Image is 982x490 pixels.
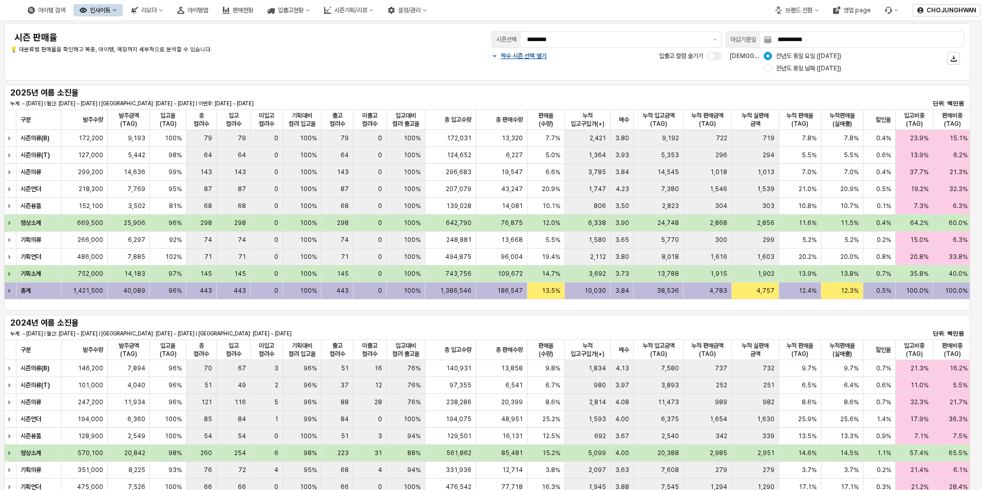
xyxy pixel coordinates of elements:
span: 0 [378,202,382,210]
div: 설정/관리 [398,7,421,14]
div: Expand row [4,147,17,163]
div: Expand row [4,266,17,282]
span: 누적 실판매 금액 [736,111,775,128]
span: 입출고 컬럼 숨기기 [659,52,703,60]
span: 0 [378,134,382,142]
span: [DEMOGRAPHIC_DATA] 기준: [730,52,812,60]
span: 총 판매수량 [496,346,523,354]
span: 입고 컬러수 [221,342,247,358]
div: 영업 page [827,4,877,16]
span: 1,747 [589,185,606,193]
span: 172,031 [447,134,471,142]
button: 설정/관리 [382,4,433,16]
span: 20.2% [799,253,817,261]
span: 미출고 컬러수 [357,111,382,128]
span: 68 [238,202,246,210]
span: 299 [763,236,775,244]
span: 6,297 [128,236,145,244]
span: 172,200 [79,134,103,142]
button: 제안 사항 표시 [709,32,721,47]
span: 100% [300,253,317,261]
p: 누계: ~ [DATE] | 월간: [DATE] ~ [DATE] | [GEOGRAPHIC_DATA]: [DATE] ~ [DATE] | 이번주: [DATE] ~ [DATE] [10,100,646,107]
span: 806 [594,202,606,210]
span: 139,028 [446,202,471,210]
span: 누적 판매율(TAG) [783,342,817,358]
span: 37.7% [910,168,929,176]
div: 시즌기획/리뷰 [334,7,367,14]
div: 아이템맵 [187,7,208,14]
span: 5.2% [844,236,859,244]
span: 100% [300,236,317,244]
span: 266,000 [78,236,103,244]
div: Expand row [4,164,17,180]
span: 5.5% [844,151,859,159]
span: 71 [341,253,349,261]
span: 296,683 [446,168,471,176]
span: 1,013 [758,168,775,176]
span: 71 [204,253,212,261]
span: 전년도 동일 날짜 ([DATE]) [776,64,841,72]
span: 486,000 [77,253,103,261]
span: 71 [238,253,246,261]
span: 0.4% [876,168,891,176]
span: 전년도 동일 요일 ([DATE]) [776,52,841,60]
div: Expand row [4,282,17,299]
span: 1,539 [757,185,775,193]
span: 15.0% [910,236,929,244]
span: 6,338 [588,219,606,227]
span: 입고비중(TAG) [900,342,929,358]
span: 배수 [619,346,629,354]
button: 브랜드 전환 [769,4,825,16]
div: 입출고현황 [261,4,316,16]
span: 15.1% [950,134,968,142]
span: 7,885 [127,253,145,261]
span: 8,018 [662,253,679,261]
button: 리오더 [125,4,169,16]
span: 총 입고수량 [444,116,471,124]
span: 기획대비 컬러 입고율 [287,111,317,128]
span: 총 판매수량 [496,116,523,124]
div: 브랜드 전환 [785,7,813,14]
span: 발주금액(TAG) [112,342,145,358]
span: 0 [378,151,382,159]
div: 아이템 검색 [22,4,71,16]
span: 68 [341,202,349,210]
span: 143 [234,168,246,176]
span: 95% [168,185,182,193]
p: 짝수 시즌 선택 열기 [501,52,546,60]
span: 발주금액(TAG) [112,111,145,128]
span: 100% [404,202,421,210]
button: 아이템맵 [171,4,214,16]
span: 11.6% [799,219,817,227]
span: 13,668 [501,236,523,244]
span: 2,823 [662,202,679,210]
span: 입고율(TAG) [154,111,182,128]
strong: 시즌의류 [21,168,41,176]
span: 10.1% [542,202,560,210]
span: 79 [341,134,349,142]
span: 298 [200,219,212,227]
p: 단위: 백만원 [884,99,964,108]
span: 98% [168,151,182,159]
span: 7.7% [545,134,560,142]
span: 19,547 [501,168,523,176]
div: 판매현황 [233,7,253,14]
span: 출고 컬러수 [326,111,349,128]
span: 2,868 [710,219,727,227]
span: 20.9% [542,185,560,193]
span: 60.0% [949,219,968,227]
div: 리오더 [141,7,157,14]
span: 100% [300,219,317,227]
span: 배수 [619,116,629,124]
span: 기획대비 컬러 입고율 [287,342,317,358]
span: 5.2% [802,236,817,244]
span: 23.9% [910,134,929,142]
span: 구분 [21,346,31,354]
span: 1,580 [589,236,606,244]
div: Expand row [4,198,17,214]
span: 298 [337,219,349,227]
div: Expand row [4,428,17,444]
span: 5.5% [802,151,817,159]
span: 0 [274,202,278,210]
span: 6.6% [545,168,560,176]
